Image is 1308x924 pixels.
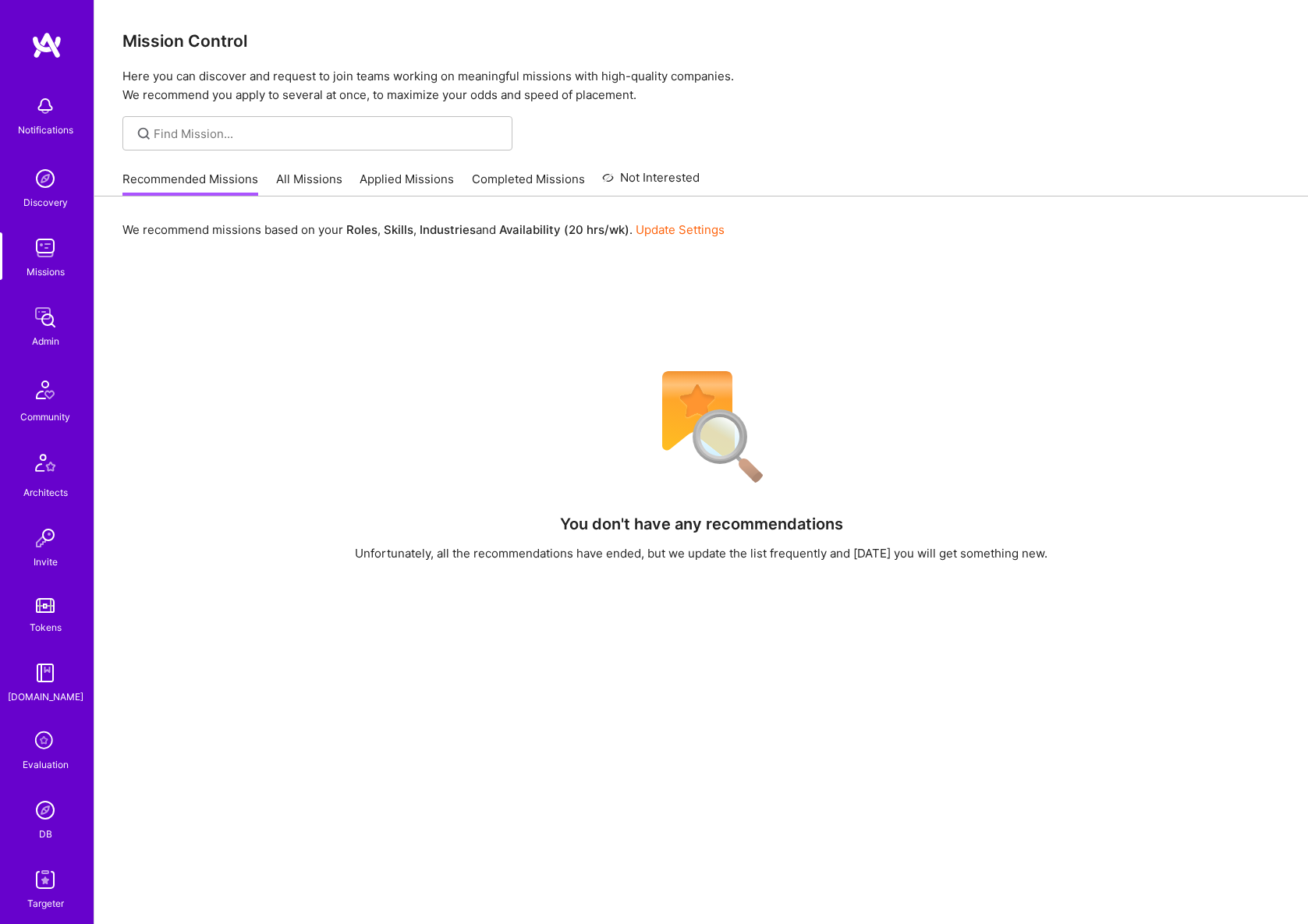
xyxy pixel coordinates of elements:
div: Notifications [18,122,73,138]
div: Admin [32,333,59,349]
p: Here you can discover and request to join teams working on meaningful missions with high-quality ... [122,67,1280,104]
h4: You don't have any recommendations [560,515,843,533]
a: Update Settings [636,222,725,237]
img: Skill Targeter [30,864,61,895]
img: bell [30,90,61,122]
img: tokens [36,598,55,613]
a: Not Interested [602,168,700,196]
img: Community [27,371,64,409]
img: teamwork [30,232,61,264]
div: Tokens [30,619,62,635]
img: No Results [635,361,767,494]
img: guide book [30,657,61,689]
i: icon SelectionTeam [30,727,60,756]
a: Recommended Missions [122,171,258,196]
div: Discovery [23,194,68,211]
div: Unfortunately, all the recommendations have ended, but we update the list frequently and [DATE] y... [355,545,1047,561]
input: Find Mission... [154,126,501,142]
div: [DOMAIN_NAME] [8,689,83,705]
b: Skills [384,222,413,237]
a: Applied Missions [360,171,454,196]
div: Evaluation [23,756,69,773]
div: Community [20,409,70,425]
img: admin teamwork [30,302,61,333]
a: All Missions [276,171,342,196]
h3: Mission Control [122,31,1280,51]
img: Architects [27,447,64,484]
div: Architects [23,484,68,501]
div: Targeter [27,895,64,912]
b: Industries [420,222,476,237]
a: Completed Missions [472,171,585,196]
img: Admin Search [30,795,61,826]
img: discovery [30,163,61,194]
div: Missions [27,264,65,280]
img: Invite [30,522,61,554]
b: Availability (20 hrs/wk) [499,222,629,237]
div: DB [39,826,52,842]
p: We recommend missions based on your , , and . [122,221,725,238]
b: Roles [346,222,378,237]
div: Invite [34,554,58,570]
img: logo [31,31,62,59]
i: icon SearchGrey [135,125,153,143]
